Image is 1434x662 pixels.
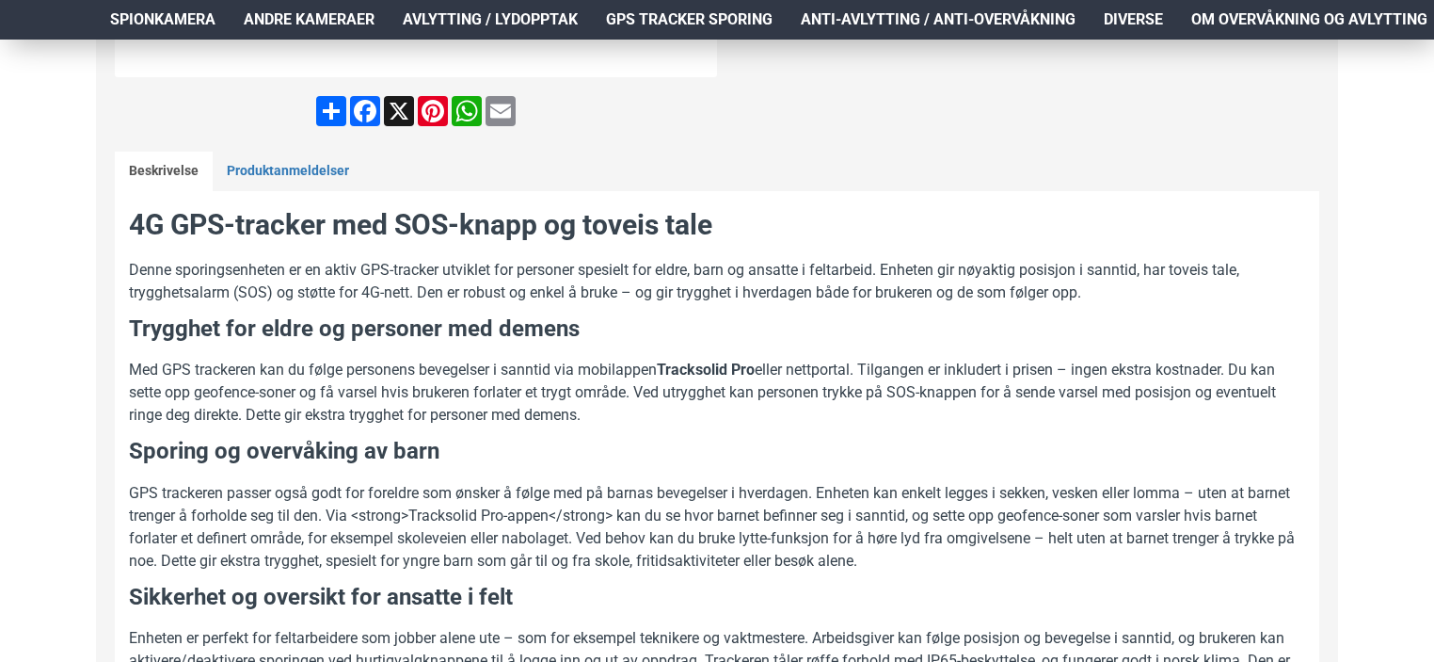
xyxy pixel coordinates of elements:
h3: Sikkerhet og oversikt for ansatte i felt [129,582,1305,614]
a: Beskrivelse [115,152,213,191]
span: GPS Tracker Sporing [606,8,773,31]
a: Facebook [348,96,382,126]
h3: Trygghet for eldre og personer med demens [129,314,1305,346]
span: Anti-avlytting / Anti-overvåkning [801,8,1075,31]
p: Med GPS trackeren kan du følge personens bevegelser i sanntid via mobilappen eller nettportal. Ti... [129,359,1305,427]
h3: Sporing og overvåking av barn [129,436,1305,468]
p: GPS trackeren passer også godt for foreldre som ønsker å følge med på barnas bevegelser i hverdag... [129,482,1305,573]
span: Andre kameraer [244,8,374,31]
a: Produktanmeldelser [213,152,363,191]
a: Share [314,96,348,126]
a: Pinterest [416,96,450,126]
span: Om overvåkning og avlytting [1191,8,1427,31]
a: WhatsApp [450,96,484,126]
strong: Tracksolid Pro [657,361,755,379]
a: Email [484,96,518,126]
span: Spionkamera [110,8,215,31]
p: Denne sporingsenheten er en aktiv GPS-tracker utviklet for personer spesielt for eldre, barn og a... [129,259,1305,304]
a: X [382,96,416,126]
h2: 4G GPS-tracker med SOS-knapp og toveis tale [129,205,1305,245]
span: Avlytting / Lydopptak [403,8,578,31]
span: Diverse [1104,8,1163,31]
